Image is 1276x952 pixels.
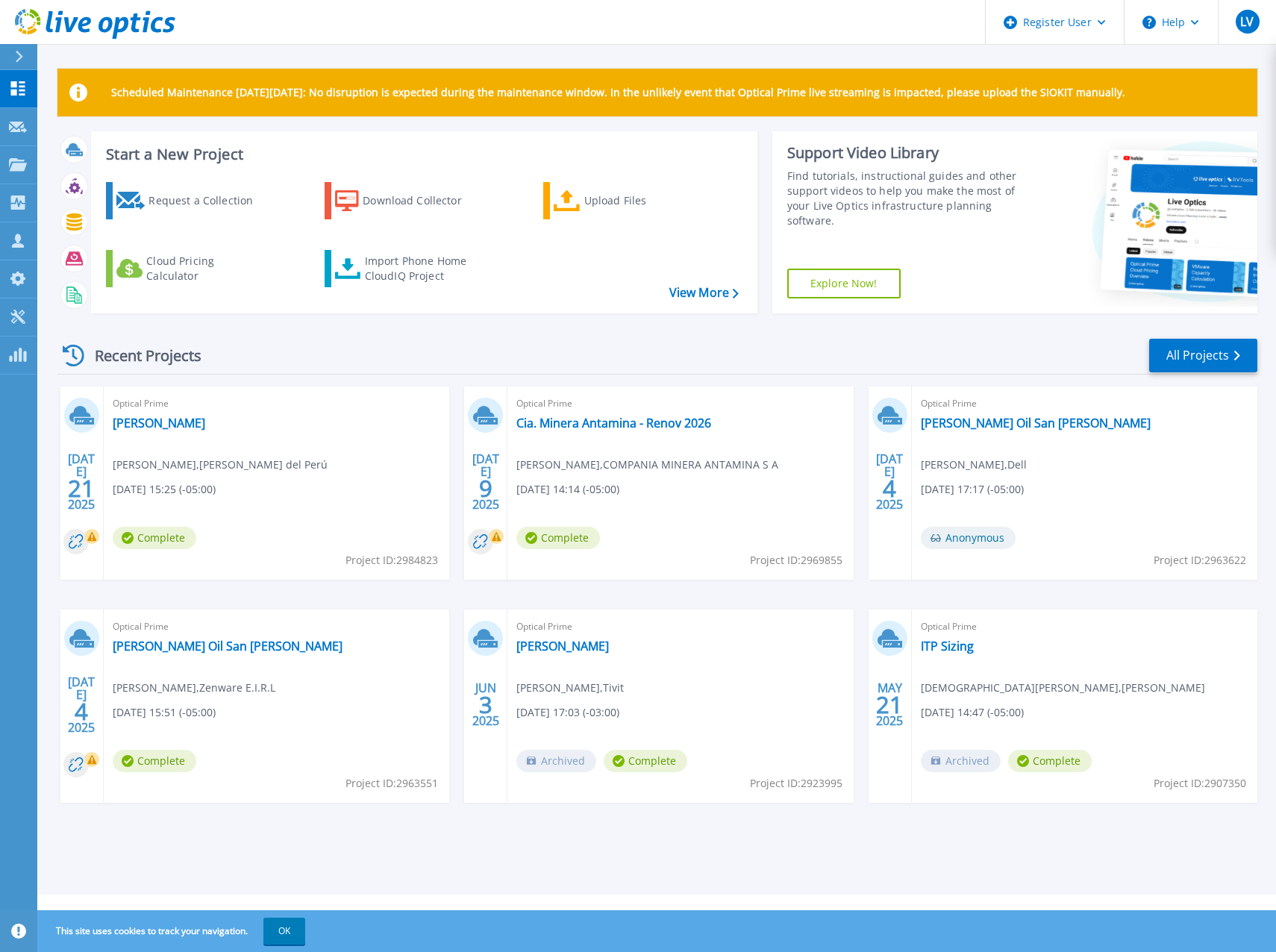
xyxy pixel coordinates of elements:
[516,639,609,654] a: [PERSON_NAME]
[1154,552,1246,569] span: Project ID: 2963622
[113,750,196,772] span: Complete
[1008,750,1092,772] span: Complete
[113,395,440,412] span: Optical Prime
[604,750,687,772] span: Complete
[365,254,481,284] div: Import Phone Home CloudIQ Project
[345,775,438,792] span: Project ID: 2963551
[921,481,1024,498] span: [DATE] 17:17 (-05:00)
[479,698,492,711] span: 3
[472,677,500,732] div: JUN 2025
[113,639,343,654] a: [PERSON_NAME] Oil San [PERSON_NAME]
[113,704,216,721] span: [DATE] 15:51 (-05:00)
[325,182,491,219] a: Download Collector
[516,527,600,549] span: Complete
[113,481,216,498] span: [DATE] 15:25 (-05:00)
[669,286,739,300] a: View More
[516,481,619,498] span: [DATE] 14:14 (-05:00)
[146,254,266,284] div: Cloud Pricing Calculator
[750,552,842,569] span: Project ID: 2969855
[75,705,88,718] span: 4
[516,680,624,696] span: [PERSON_NAME] , Tivit
[516,619,844,635] span: Optical Prime
[516,395,844,412] span: Optical Prime
[1149,339,1257,372] a: All Projects
[516,750,596,772] span: Archived
[106,182,272,219] a: Request a Collection
[883,482,896,495] span: 4
[363,186,482,216] div: Download Collector
[921,639,974,654] a: ITP Sizing
[113,619,440,635] span: Optical Prime
[921,619,1248,635] span: Optical Prime
[113,680,275,696] span: [PERSON_NAME] , Zenware E.I.R.L
[111,87,1125,98] p: Scheduled Maintenance [DATE][DATE]: No disruption is expected during the maintenance window. In t...
[516,416,711,430] a: Cia. Minera Antamina - Renov 2026
[875,454,904,509] div: [DATE] 2025
[263,918,305,945] button: OK
[1154,775,1246,792] span: Project ID: 2907350
[479,482,492,495] span: 9
[1240,16,1254,28] span: LV
[516,704,619,721] span: [DATE] 17:03 (-03:00)
[106,250,272,287] a: Cloud Pricing Calculator
[921,704,1024,721] span: [DATE] 14:47 (-05:00)
[921,395,1248,412] span: Optical Prime
[68,482,95,495] span: 21
[113,416,205,430] a: [PERSON_NAME]
[921,680,1205,696] span: [DEMOGRAPHIC_DATA][PERSON_NAME] , [PERSON_NAME]
[543,182,710,219] a: Upload Files
[516,457,778,473] span: [PERSON_NAME] , COMPANIA MINERA ANTAMINA S A
[787,169,1033,228] div: Find tutorials, instructional guides and other support videos to help you make the most of your L...
[876,698,903,711] span: 21
[921,416,1151,430] a: [PERSON_NAME] Oil San [PERSON_NAME]
[921,750,1001,772] span: Archived
[875,677,904,732] div: MAY 2025
[921,527,1016,549] span: Anonymous
[148,186,268,216] div: Request a Collection
[113,527,196,549] span: Complete
[584,186,704,216] div: Upload Files
[750,775,842,792] span: Project ID: 2923995
[345,552,438,569] span: Project ID: 2984823
[67,454,96,509] div: [DATE] 2025
[787,143,1033,163] div: Support Video Library
[57,337,222,374] div: Recent Projects
[106,146,738,163] h3: Start a New Project
[787,269,901,298] a: Explore Now!
[113,457,328,473] span: [PERSON_NAME] , [PERSON_NAME] del Perú
[67,677,96,732] div: [DATE] 2025
[41,918,305,945] span: This site uses cookies to track your navigation.
[921,457,1027,473] span: [PERSON_NAME] , Dell
[472,454,500,509] div: [DATE] 2025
